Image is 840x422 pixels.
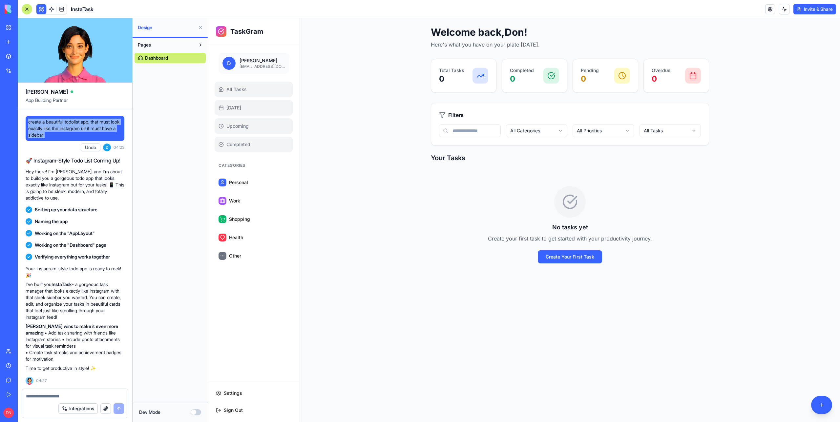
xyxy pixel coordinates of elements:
[18,105,41,111] span: Upcoming
[3,408,14,418] span: DN
[26,157,124,164] h2: 🚀 Instagram-Style Todo List Coming Up!
[36,378,47,383] span: 04:27
[223,216,501,224] p: Create your first task to get started with your productivity journey.
[7,100,85,116] a: Upcoming
[114,145,124,150] span: 04:23
[18,86,33,93] span: [DATE]
[444,49,462,55] p: Overdue
[138,42,151,48] span: Pages
[16,372,34,378] span: Settings
[223,135,257,144] h2: Your Tasks
[240,93,256,101] h3: Filters
[21,216,35,222] span: Health
[22,9,55,18] h1: TaskGram
[7,142,85,152] div: Categories
[21,179,32,186] span: Work
[231,55,256,66] p: 0
[793,4,836,14] button: Invite & Share
[26,88,68,96] span: [PERSON_NAME]
[138,24,195,31] span: Design
[31,39,77,46] p: [PERSON_NAME]
[26,365,124,372] p: Time to get productive in style! ✨
[71,5,94,13] span: InstaTask
[26,323,124,362] p: • Add task sharing with friends like Instagram stories • Include photo attachments for visual tas...
[7,193,85,209] button: Shopping
[7,156,85,172] button: Personal
[28,119,122,138] span: create a beautiful todolist app, that must look exactly like the instagram ui! it must have a sid...
[135,40,195,50] button: Pages
[21,198,42,204] span: Shopping
[26,377,33,385] img: Ella_00000_wcx2te.png
[103,144,111,151] span: D
[18,68,39,74] span: All Tasks
[223,22,501,30] p: Here's what you have on your plate [DATE].
[16,389,35,395] span: Sign Out
[444,55,462,66] p: 0
[35,218,68,225] span: Naming the app
[26,97,124,109] span: App Building Partner
[223,8,501,20] h1: Welcome back, Don !
[31,46,77,51] p: [EMAIL_ADDRESS][DOMAIN_NAME]
[4,384,88,400] button: Sign Out
[18,123,42,129] span: Completed
[26,168,124,201] p: Hey there! I'm [PERSON_NAME], and I'm about to build you a gorgeous todo app that looks exactly l...
[330,232,394,245] button: Create Your First Task
[7,211,85,227] button: Health
[145,55,168,61] span: Dashboard
[302,55,326,66] p: 0
[7,118,85,134] a: Completed
[21,161,40,167] span: Personal
[14,38,28,51] span: D
[35,206,97,213] span: Setting up your data structure
[21,234,33,241] span: Other
[35,254,110,260] span: Verifying everything works together
[7,230,85,245] button: Other
[223,204,501,214] h3: No tasks yet
[26,265,124,278] p: Your Instagram-style todo app is ready to rock! 🎉
[35,230,95,237] span: Working on the "AppLayout"
[26,323,118,336] strong: [PERSON_NAME] wins to make it even more amazing:
[139,409,160,415] label: Dev Mode
[4,367,88,383] button: Settings
[5,5,45,14] img: logo
[7,175,85,190] button: Work
[135,53,206,63] a: Dashboard
[373,55,391,66] p: 0
[7,63,85,79] a: All Tasks
[26,281,124,320] p: I've built you - a gorgeous task manager that looks exactly like Instagram with that sleek sideba...
[58,403,98,414] button: Integrations
[373,49,391,55] p: Pending
[302,49,326,55] p: Completed
[7,82,85,97] a: [DATE]
[231,49,256,55] p: Total Tasks
[81,144,100,151] button: Undo
[52,281,72,287] strong: InstaTask
[35,242,106,248] span: Working on the "Dashboard" page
